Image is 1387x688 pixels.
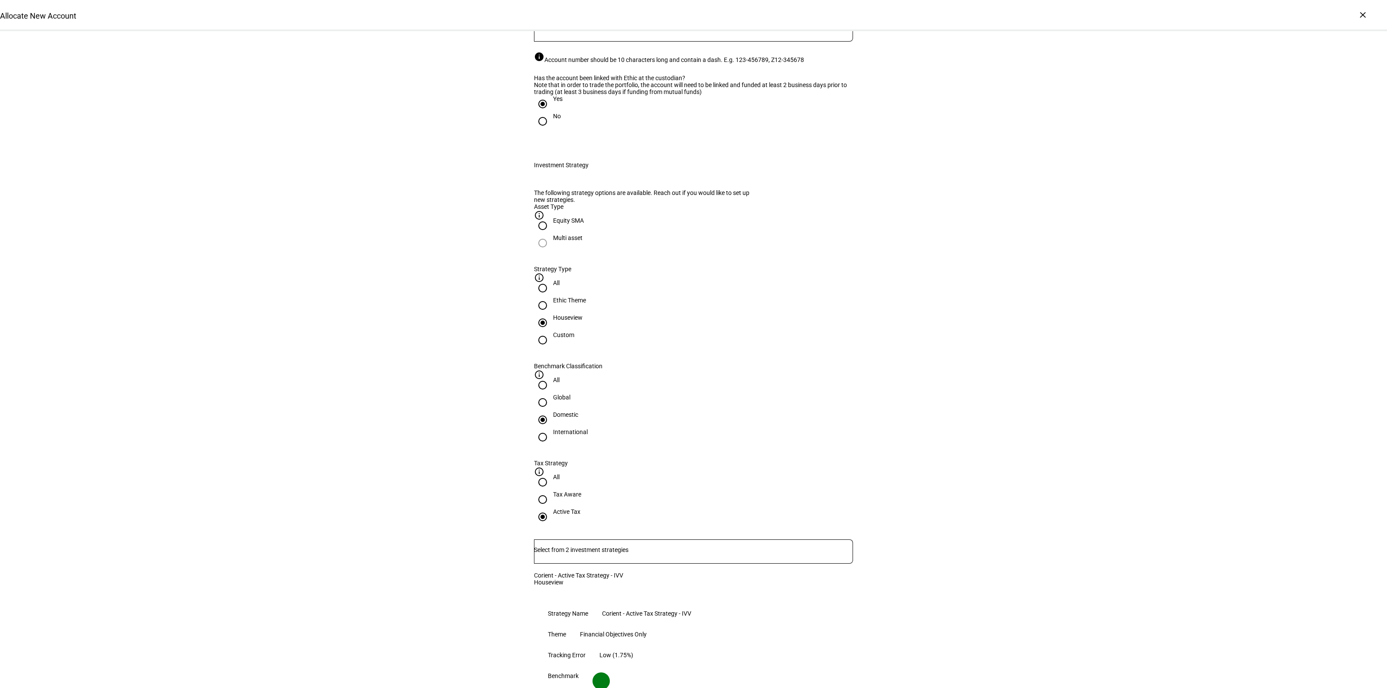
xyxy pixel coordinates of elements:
[602,610,691,617] div: Corient - Active Tax Strategy - IVV
[548,672,579,679] div: Benchmark
[553,394,570,401] div: Global
[534,162,589,169] div: Investment Strategy
[534,363,853,370] div: Benchmark Classification
[534,189,757,203] div: The following strategy options are available. Reach out if you would like to set up new strategies.
[534,572,853,579] div: Corient - Active Tax Strategy - IVV
[548,652,586,659] div: Tracking Error
[534,81,853,95] div: Note that in order to trade the portfolio, the account will need to be linked and funded at least...
[534,210,544,221] mat-icon: info_outline
[534,460,853,467] div: Tax Strategy
[553,314,583,321] div: Houseview
[534,273,544,283] mat-icon: info_outline
[548,610,588,617] div: Strategy Name
[553,113,561,120] div: No
[553,474,560,480] div: All
[534,75,853,81] div: Has the account been linked with Ethic at the custodian?
[553,376,560,383] div: All
[553,508,580,515] div: Active Tax
[534,546,853,553] input: Number
[580,631,647,638] div: Financial Objectives Only
[553,279,560,286] div: All
[534,52,544,62] mat-icon: info
[553,491,581,498] div: Tax Aware
[553,297,586,304] div: Ethic Theme
[1356,8,1370,22] div: ×
[534,460,853,474] plt-strategy-filter-column-header: Tax Strategy
[534,203,853,217] plt-strategy-filter-column-header: Asset Type
[534,467,544,477] mat-icon: info_outline
[553,95,563,102] div: Yes
[534,579,853,586] div: Houseview
[553,411,578,418] div: Domestic
[553,331,574,338] div: Custom
[599,652,633,659] div: Low (1.75%)
[534,203,853,210] div: Asset Type
[553,428,588,435] div: International
[548,631,566,638] div: Theme
[534,266,853,279] plt-strategy-filter-column-header: Strategy Type
[534,370,544,380] mat-icon: info_outline
[534,52,853,63] div: Account number should be 10 characters long and contain a dash. E.g. 123-456789, Z12-345678
[534,266,853,273] div: Strategy Type
[534,363,853,376] plt-strategy-filter-column-header: Benchmark Classification
[553,217,584,224] div: Equity SMA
